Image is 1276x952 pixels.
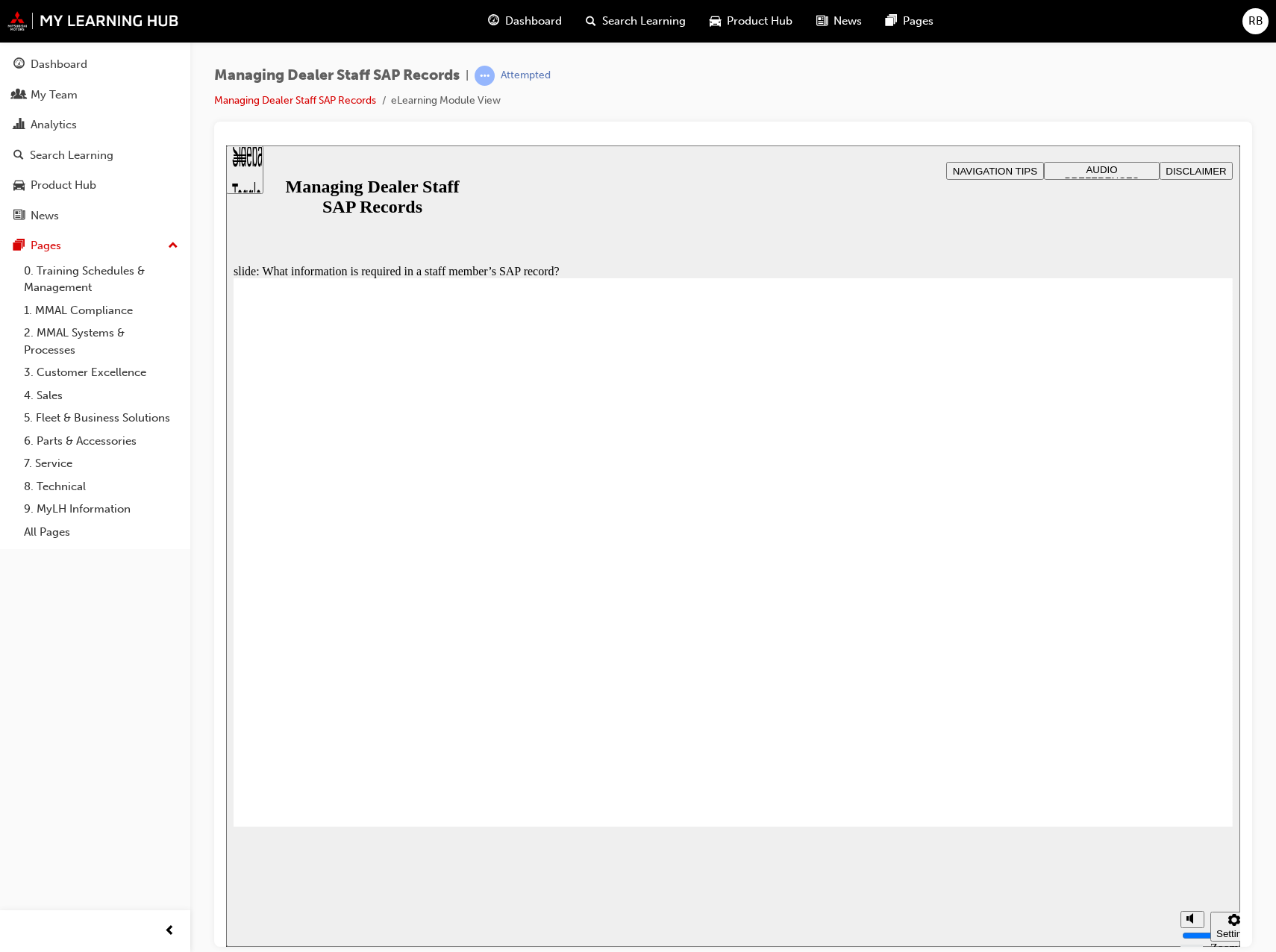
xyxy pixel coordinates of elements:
a: 5. Fleet & Business Solutions [18,407,184,430]
a: search-iconSearch Learning [574,6,698,37]
span: search-icon [586,12,596,31]
div: Product Hub [31,177,96,194]
img: mmal [7,11,179,31]
a: 7. Service [18,452,184,475]
a: Analytics [6,111,184,139]
a: Product Hub [6,172,184,199]
button: Pages [6,232,184,260]
a: 0. Training Schedules & Management [18,260,184,299]
a: car-iconProduct Hub [698,6,804,37]
span: AUDIO PREFERENCES [839,19,913,41]
button: DashboardMy TeamAnalyticsSearch LearningProduct HubNews [6,48,184,232]
span: guage-icon [13,58,25,72]
span: news-icon [13,210,25,223]
div: misc controls [947,753,1007,801]
div: Settings [990,783,1026,794]
button: Mute (Ctrl+Alt+M) [954,765,978,783]
a: 8. Technical [18,475,184,498]
a: news-iconNews [804,6,874,37]
a: 4. Sales [18,384,184,407]
span: Managing Dealer Staff SAP Records [214,67,460,84]
span: pages-icon [13,239,25,253]
button: RB [1242,8,1269,34]
a: News [6,202,184,230]
a: pages-iconPages [874,6,945,37]
a: 9. MyLH Information [18,498,184,521]
label: Zoom to fit [984,796,1013,836]
button: NAVIGATION TIPS [720,16,818,34]
a: Managing Dealer Staff SAP Records [214,94,376,107]
span: Product Hub [727,13,792,30]
button: Settings [984,766,1032,796]
span: News [834,13,862,30]
button: AUDIO PREFERENCES [818,16,933,34]
a: My Team [6,81,184,109]
li: eLearning Module View [391,93,501,110]
span: DISCLAIMER [939,20,1000,31]
input: volume [956,784,1052,796]
span: car-icon [13,179,25,192]
span: chart-icon [13,119,25,132]
a: Search Learning [6,142,184,169]
span: people-icon [13,89,25,102]
span: pages-icon [886,12,897,31]
div: News [31,207,59,225]
a: 3. Customer Excellence [18,361,184,384]
div: Search Learning [30,147,113,164]
span: news-icon [816,12,828,31]
span: guage-icon [488,12,499,31]
div: Dashboard [31,56,87,73]
div: Pages [31,237,61,254]
span: up-icon [168,237,178,256]
span: Dashboard [505,13,562,30]
span: RB [1248,13,1263,30]
div: Analytics [31,116,77,134]
span: NAVIGATION TIPS [727,20,811,31]
span: Search Learning [602,13,686,30]
span: learningRecordVerb_ATTEMPT-icon [475,66,495,86]
span: car-icon [710,12,721,31]
span: Pages [903,13,933,30]
a: guage-iconDashboard [476,6,574,37]
a: 6. Parts & Accessories [18,430,184,453]
a: All Pages [18,521,184,544]
div: My Team [31,87,78,104]
a: 2. MMAL Systems & Processes [18,322,184,361]
span: search-icon [13,149,24,163]
span: prev-icon [164,922,175,941]
button: DISCLAIMER [933,16,1007,34]
a: Dashboard [6,51,184,78]
a: 1. MMAL Compliance [18,299,184,322]
span: | [466,67,469,84]
div: Attempted [501,69,551,83]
